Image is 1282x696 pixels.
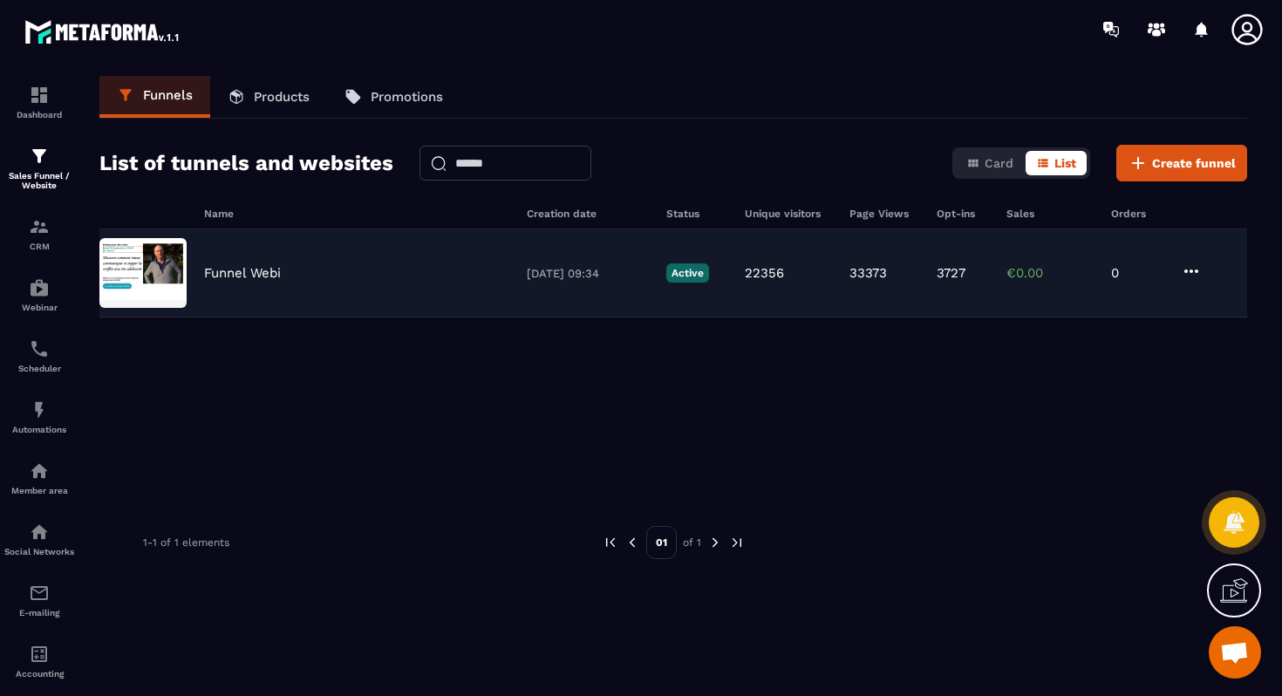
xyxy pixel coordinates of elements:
a: accountantaccountantAccounting [4,631,74,692]
img: accountant [29,644,50,665]
p: Funnel Webi [204,265,281,281]
img: email [29,583,50,604]
h6: Status [666,208,727,220]
p: Products [254,89,310,105]
img: next [729,535,745,550]
img: automations [29,277,50,298]
p: 0 [1111,265,1163,281]
p: Scheduler [4,364,74,373]
h2: List of tunnels and websites [99,146,393,181]
p: €0.00 [1006,265,1094,281]
img: social-network [29,522,50,542]
a: automationsautomationsMember area [4,447,74,508]
button: Card [956,151,1024,175]
h6: Page Views [849,208,919,220]
h6: Creation date [527,208,649,220]
h6: Orders [1111,208,1163,220]
img: formation [29,85,50,106]
p: Promotions [371,89,443,105]
p: Dashboard [4,110,74,119]
p: Accounting [4,669,74,679]
h6: Opt-ins [937,208,989,220]
a: Products [210,76,327,118]
h6: Name [204,208,509,220]
p: Sales Funnel / Website [4,171,74,190]
p: Automations [4,425,74,434]
img: logo [24,16,181,47]
p: 33373 [849,265,887,281]
img: automations [29,399,50,420]
img: scheduler [29,338,50,359]
p: Webinar [4,303,74,312]
a: schedulerschedulerScheduler [4,325,74,386]
a: formationformationDashboard [4,72,74,133]
a: Ouvrir le chat [1209,626,1261,679]
p: CRM [4,242,74,251]
img: image [99,238,187,308]
p: Funnels [143,87,193,103]
span: Card [985,156,1013,170]
p: Member area [4,486,74,495]
p: 01 [646,526,677,559]
a: Funnels [99,76,210,118]
button: Create funnel [1116,145,1247,181]
p: E-mailing [4,608,74,618]
p: of 1 [683,536,701,549]
img: automations [29,461,50,481]
p: Active [666,263,709,283]
img: prev [603,535,618,550]
img: prev [624,535,640,550]
a: social-networksocial-networkSocial Networks [4,508,74,570]
img: next [707,535,723,550]
span: List [1054,156,1076,170]
h6: Sales [1006,208,1094,220]
a: Promotions [327,76,460,118]
span: Create funnel [1152,154,1236,172]
p: 22356 [745,265,784,281]
a: automationsautomationsAutomations [4,386,74,447]
a: automationsautomationsWebinar [4,264,74,325]
a: formationformationSales Funnel / Website [4,133,74,203]
a: formationformationCRM [4,203,74,264]
button: List [1026,151,1087,175]
img: formation [29,146,50,167]
p: 3727 [937,265,965,281]
p: 1-1 of 1 elements [143,536,229,549]
h6: Unique visitors [745,208,832,220]
img: formation [29,216,50,237]
a: emailemailE-mailing [4,570,74,631]
p: Social Networks [4,547,74,556]
p: [DATE] 09:34 [527,267,649,280]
